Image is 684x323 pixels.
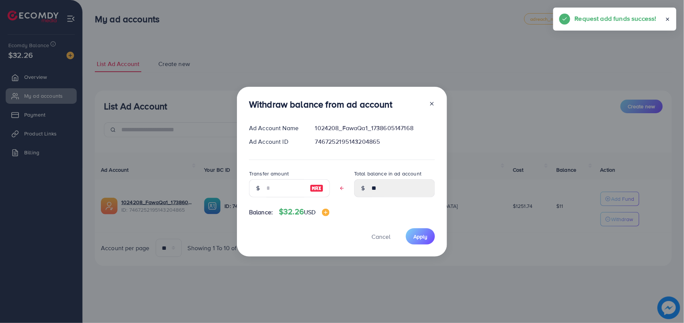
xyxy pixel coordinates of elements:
label: Transfer amount [249,170,289,177]
h3: Withdraw balance from ad account [249,99,392,110]
img: image [322,209,330,216]
div: Ad Account ID [243,137,309,146]
img: image [310,184,323,193]
div: 7467252195143204865 [309,137,441,146]
span: Cancel [371,232,390,241]
div: 1024208_FawaQa1_1738605147168 [309,124,441,132]
label: Total balance in ad account [354,170,421,177]
span: USD [304,208,316,216]
span: Apply [413,233,427,240]
button: Cancel [362,228,400,245]
div: Ad Account Name [243,124,309,132]
span: Balance: [249,208,273,217]
h4: $32.26 [279,207,329,217]
button: Apply [406,228,435,245]
h5: Request add funds success! [575,14,656,23]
